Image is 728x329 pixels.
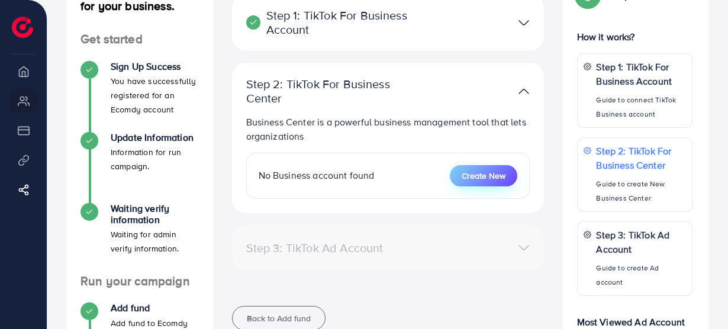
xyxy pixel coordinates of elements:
iframe: Chat [678,276,719,320]
img: TikTok partner [518,83,529,100]
button: Create New [450,165,517,186]
p: Step 1: TikTok For Business Account [596,60,686,88]
p: Step 1: TikTok For Business Account [246,8,429,37]
span: Create New [462,170,505,182]
h4: Get started [66,32,213,47]
img: logo [12,17,33,38]
span: Back to Add fund [247,312,311,324]
h4: Run your campaign [66,274,213,289]
li: Waiting verify information [66,203,213,274]
li: Update Information [66,132,213,203]
p: You have successfully registered for an Ecomdy account [111,74,199,117]
p: Guide to create New Business Center [596,177,686,205]
li: Sign Up Success [66,61,213,132]
p: Step 2: TikTok For Business Center [246,77,429,105]
p: Information for run campaign. [111,145,199,173]
p: Step 2: TikTok For Business Center [596,144,686,172]
h4: Waiting verify information [111,203,199,225]
p: How it works? [577,30,693,44]
p: Guide to connect TikTok Business account [596,93,686,121]
h4: Update Information [111,132,199,143]
p: Waiting for admin verify information. [111,227,199,256]
h4: Add fund [111,302,199,314]
img: TikTok partner [518,14,529,31]
span: No Business account found [259,169,375,182]
h4: Sign Up Success [111,61,199,72]
p: Business Center is a powerful business management tool that lets organizations [246,115,530,143]
p: Step 3: TikTok Ad Account [596,228,686,256]
p: Guide to create Ad account [596,261,686,289]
